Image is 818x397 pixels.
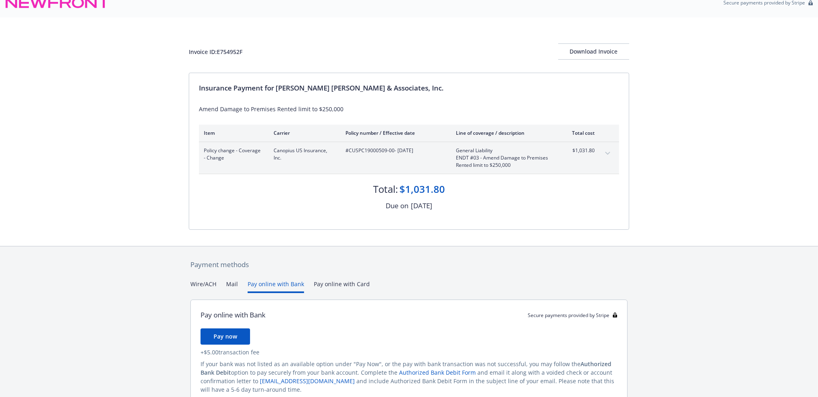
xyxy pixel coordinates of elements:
[345,129,443,136] div: Policy number / Effective date
[373,182,398,196] div: Total:
[190,280,216,293] button: Wire/ACH
[274,147,332,162] span: Canopius US Insurance, Inc.
[199,105,619,113] div: Amend Damage to Premises Rented limit to $250,000
[456,147,551,154] span: General Liability
[528,312,617,319] div: Secure payments provided by Stripe
[201,328,250,345] button: Pay now
[201,348,617,356] div: + $5.00 transaction fee
[564,147,595,154] span: $1,031.80
[189,47,242,56] div: Invoice ID: E754952F
[564,129,595,136] div: Total cost
[558,44,629,59] div: Download Invoice
[190,259,628,270] div: Payment methods
[386,201,408,211] div: Due on
[399,369,476,376] a: Authorized Bank Debit Form
[214,332,237,340] span: Pay now
[411,201,432,211] div: [DATE]
[314,280,370,293] button: Pay online with Card
[199,83,619,93] div: Insurance Payment for [PERSON_NAME] [PERSON_NAME] & Associates, Inc.
[201,360,611,376] span: Authorized Bank Debit
[201,360,617,394] div: If your bank was not listed as an available option under "Pay Now", or the pay with bank transact...
[345,147,443,154] span: #CUSPC19000509-00 - [DATE]
[456,154,551,169] span: ENDT #03 - Amend Damage to Premises Rented limit to $250,000
[204,147,261,162] span: Policy change - Coverage - Change
[204,129,261,136] div: Item
[601,147,614,160] button: expand content
[456,129,551,136] div: Line of coverage / description
[248,280,304,293] button: Pay online with Bank
[201,310,265,320] div: Pay online with Bank
[274,129,332,136] div: Carrier
[226,280,238,293] button: Mail
[558,43,629,60] button: Download Invoice
[260,377,355,385] a: [EMAIL_ADDRESS][DOMAIN_NAME]
[456,147,551,169] span: General LiabilityENDT #03 - Amend Damage to Premises Rented limit to $250,000
[399,182,445,196] div: $1,031.80
[199,142,619,174] div: Policy change - Coverage - ChangeCanopius US Insurance, Inc.#CUSPC19000509-00- [DATE]General Liab...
